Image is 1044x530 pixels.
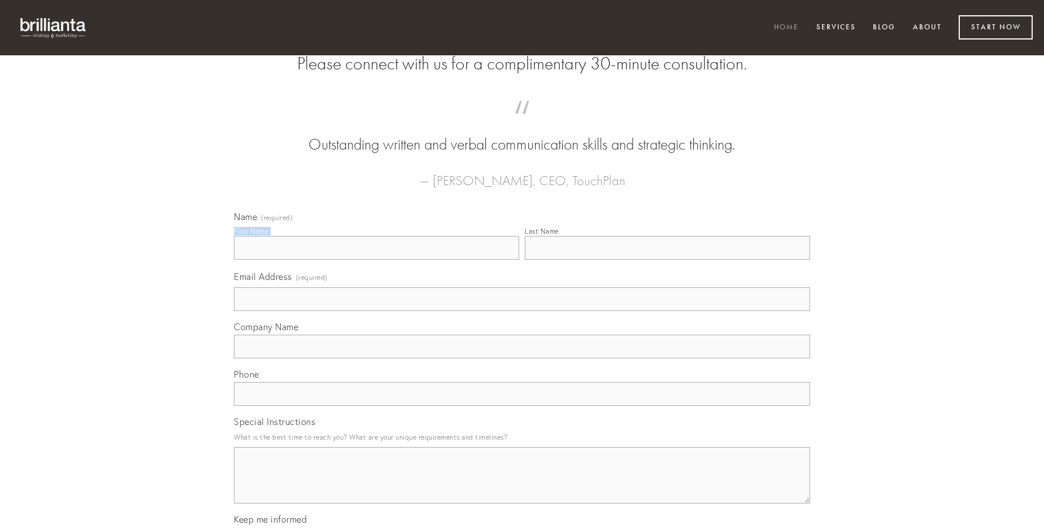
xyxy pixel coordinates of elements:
[252,156,792,192] figcaption: — [PERSON_NAME], CEO, TouchPlan
[11,11,96,44] img: brillianta - research, strategy, marketing
[234,227,268,235] div: First Name
[252,112,792,156] blockquote: Outstanding written and verbal communication skills and strategic thinking.
[234,53,810,75] h2: Please connect with us for a complimentary 30-minute consultation.
[234,416,315,427] span: Special Instructions
[234,430,810,445] p: What is the best time to reach you? What are your unique requirements and timelines?
[296,270,328,285] span: (required)
[261,214,293,221] span: (required)
[252,112,792,134] span: “
[865,19,903,37] a: Blog
[234,211,257,222] span: Name
[767,19,806,37] a: Home
[809,19,863,37] a: Services
[234,271,292,282] span: Email Address
[906,19,949,37] a: About
[959,15,1033,40] a: Start Now
[234,369,259,380] span: Phone
[234,514,307,525] span: Keep me informed
[525,227,559,235] div: Last Name
[234,321,298,332] span: Company Name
